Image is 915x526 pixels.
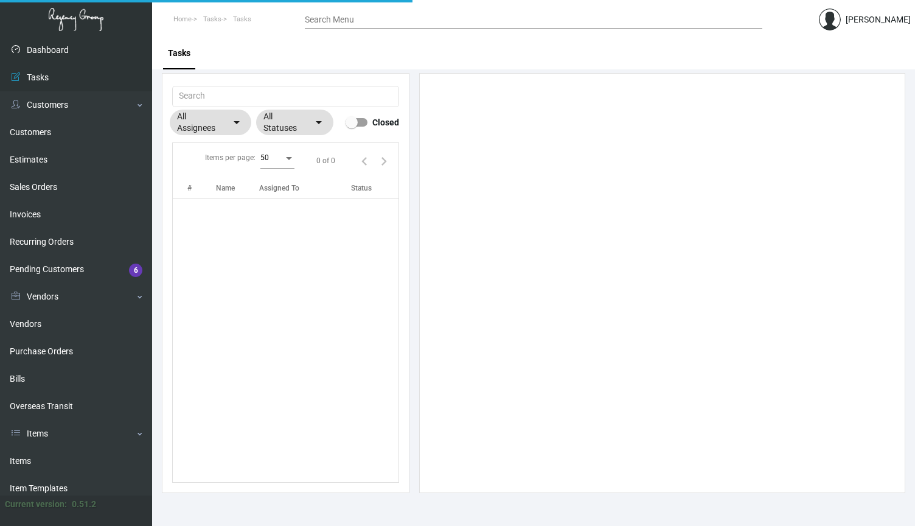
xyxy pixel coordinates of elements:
[203,15,221,23] span: Tasks
[819,9,841,30] img: admin@bootstrapmaster.com
[846,13,911,26] div: [PERSON_NAME]
[233,15,251,23] span: Tasks
[173,15,192,23] span: Home
[72,498,96,511] div: 0.51.2
[5,498,67,511] div: Current version:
